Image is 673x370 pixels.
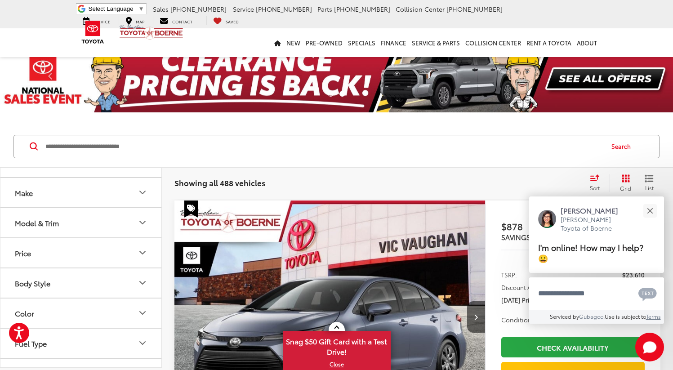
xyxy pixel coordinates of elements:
[0,238,162,267] button: PricePrice
[446,4,503,13] span: [PHONE_NUMBER]
[561,215,627,233] p: [PERSON_NAME] Toyota of Boerne
[119,24,183,40] img: Vic Vaughan Toyota of Boerne
[137,217,148,228] div: Model & Trim
[626,315,645,324] span: $1,000
[334,4,390,13] span: [PHONE_NUMBER]
[184,201,198,218] span: Special
[640,201,660,220] button: Close
[15,188,33,197] div: Make
[467,301,485,333] button: Next image
[620,184,631,192] span: Grid
[137,308,148,318] div: Color
[463,28,524,57] a: Collision Center
[15,339,47,348] div: Fuel Type
[0,178,162,207] button: MakeMake
[137,187,148,198] div: Make
[645,184,654,192] span: List
[153,4,169,13] span: Sales
[635,333,664,361] svg: Start Chat
[529,277,664,310] textarea: Type your message
[0,299,162,328] button: ColorColor
[0,268,162,298] button: Body StyleBody Style
[0,329,162,358] button: Fuel TypeFuel Type
[501,283,552,292] span: Discount Amount:
[538,241,643,264] span: I'm online! How may I help? 😀
[137,247,148,258] div: Price
[501,337,645,357] a: Check Availability
[45,136,603,157] input: Search by Make, Model, or Keyword
[550,312,579,320] span: Serviced by
[345,28,378,57] a: Specials
[233,4,254,13] span: Service
[206,16,245,25] a: My Saved Vehicles
[272,28,284,57] a: Home
[15,309,34,317] div: Color
[603,135,644,158] button: Search
[137,338,148,348] div: Fuel Type
[605,312,646,320] span: Use is subject to
[529,196,664,324] div: Close[PERSON_NAME][PERSON_NAME] Toyota of BoerneI'm online! How may I help? 😀Type your messageCha...
[636,283,660,303] button: Chat with SMS
[284,332,390,359] span: Snag $50 Gift Card with a Test Drive!
[610,174,638,192] button: Grid View
[501,315,592,324] button: Conditional Toyota Offers
[635,333,664,361] button: Toggle Chat Window
[638,174,660,192] button: List View
[501,270,517,279] span: TSRP:
[579,312,605,320] a: Gubagoo.
[256,4,312,13] span: [PHONE_NUMBER]
[501,232,530,242] span: SAVINGS
[284,28,303,57] a: New
[138,5,144,12] span: ▼
[396,4,445,13] span: Collision Center
[574,28,600,57] a: About
[137,277,148,288] div: Body Style
[153,16,199,25] a: Contact
[119,16,151,25] a: Map
[561,205,627,215] p: [PERSON_NAME]
[303,28,345,57] a: Pre-Owned
[638,287,657,301] svg: Text
[585,174,610,192] button: Select sort value
[174,177,265,188] span: Showing all 488 vehicles
[76,16,117,25] a: Service
[317,4,332,13] span: Parts
[226,18,239,24] span: Saved
[501,315,591,324] span: Conditional Toyota Offers
[89,5,144,12] a: Select Language​
[646,312,661,320] a: Terms
[0,208,162,237] button: Model & TrimModel & Trim
[89,5,134,12] span: Select Language
[501,219,573,233] span: $878
[15,218,59,227] div: Model & Trim
[15,249,31,257] div: Price
[524,28,574,57] a: Rent a Toyota
[378,28,409,57] a: Finance
[590,184,600,192] span: Sort
[409,28,463,57] a: Service & Parts: Opens in a new tab
[170,4,227,13] span: [PHONE_NUMBER]
[76,18,110,47] img: Toyota
[501,295,537,304] span: [DATE] Price:
[15,279,50,287] div: Body Style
